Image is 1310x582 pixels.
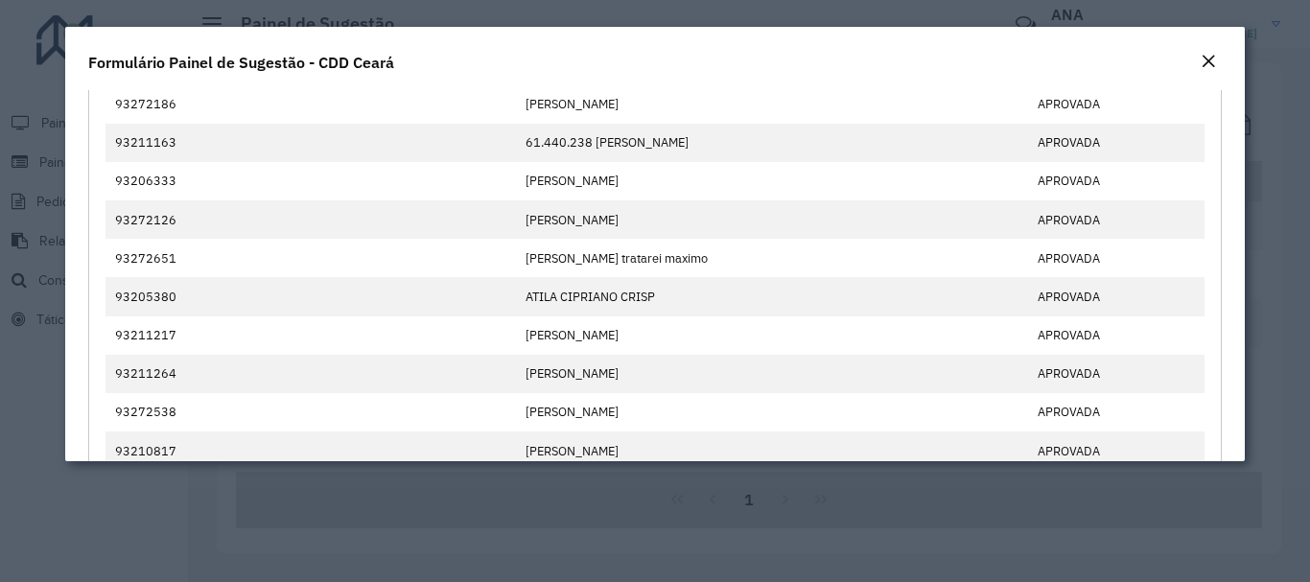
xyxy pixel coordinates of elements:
em: Fechar [1201,54,1216,69]
td: APROVADA [1027,316,1205,355]
td: APROVADA [1027,239,1205,277]
td: 93211217 [105,316,516,355]
td: 93205380 [105,277,516,315]
td: 93272186 [105,84,516,123]
h4: Formulário Painel de Sugestão - CDD Ceará [88,51,394,74]
td: 61.440.238 [PERSON_NAME] [516,124,1027,162]
td: 93272538 [105,393,516,431]
td: APROVADA [1027,277,1205,315]
td: [PERSON_NAME] [516,84,1027,123]
td: APROVADA [1027,200,1205,239]
td: 93211264 [105,355,516,393]
td: APROVADA [1027,162,1205,200]
td: ATILA CIPRIANO CRISP [516,277,1027,315]
td: [PERSON_NAME] [516,355,1027,393]
td: APROVADA [1027,124,1205,162]
td: [PERSON_NAME] [516,200,1027,239]
td: APROVADA [1027,393,1205,431]
td: 93272651 [105,239,516,277]
td: APROVADA [1027,355,1205,393]
td: [PERSON_NAME] [516,431,1027,470]
td: 93206333 [105,162,516,200]
button: Close [1195,50,1222,75]
td: 93211163 [105,124,516,162]
td: [PERSON_NAME] tratarei maximo [516,239,1027,277]
td: [PERSON_NAME] [516,316,1027,355]
td: 93210817 [105,431,516,470]
td: 93272126 [105,200,516,239]
td: APROVADA [1027,84,1205,123]
td: [PERSON_NAME] [516,162,1027,200]
td: [PERSON_NAME] [516,393,1027,431]
td: APROVADA [1027,431,1205,470]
